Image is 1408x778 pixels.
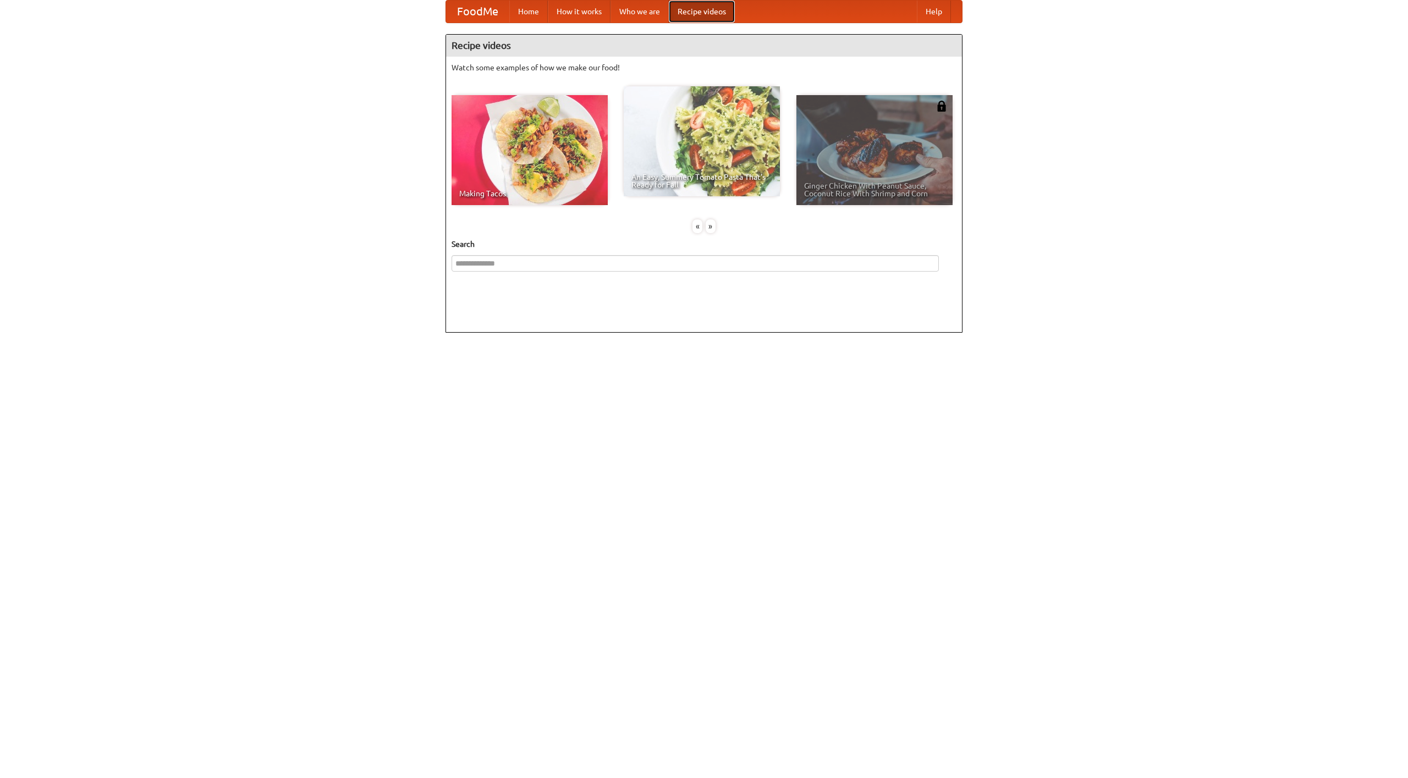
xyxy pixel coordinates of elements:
a: Making Tacos [452,95,608,205]
a: An Easy, Summery Tomato Pasta That's Ready for Fall [624,86,780,196]
span: Making Tacos [459,190,600,197]
a: FoodMe [446,1,509,23]
a: Recipe videos [669,1,735,23]
a: How it works [548,1,610,23]
img: 483408.png [936,101,947,112]
span: An Easy, Summery Tomato Pasta That's Ready for Fall [631,173,772,189]
h4: Recipe videos [446,35,962,57]
a: Home [509,1,548,23]
div: « [692,219,702,233]
h5: Search [452,239,956,250]
div: » [706,219,716,233]
a: Help [917,1,951,23]
a: Who we are [610,1,669,23]
p: Watch some examples of how we make our food! [452,62,956,73]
